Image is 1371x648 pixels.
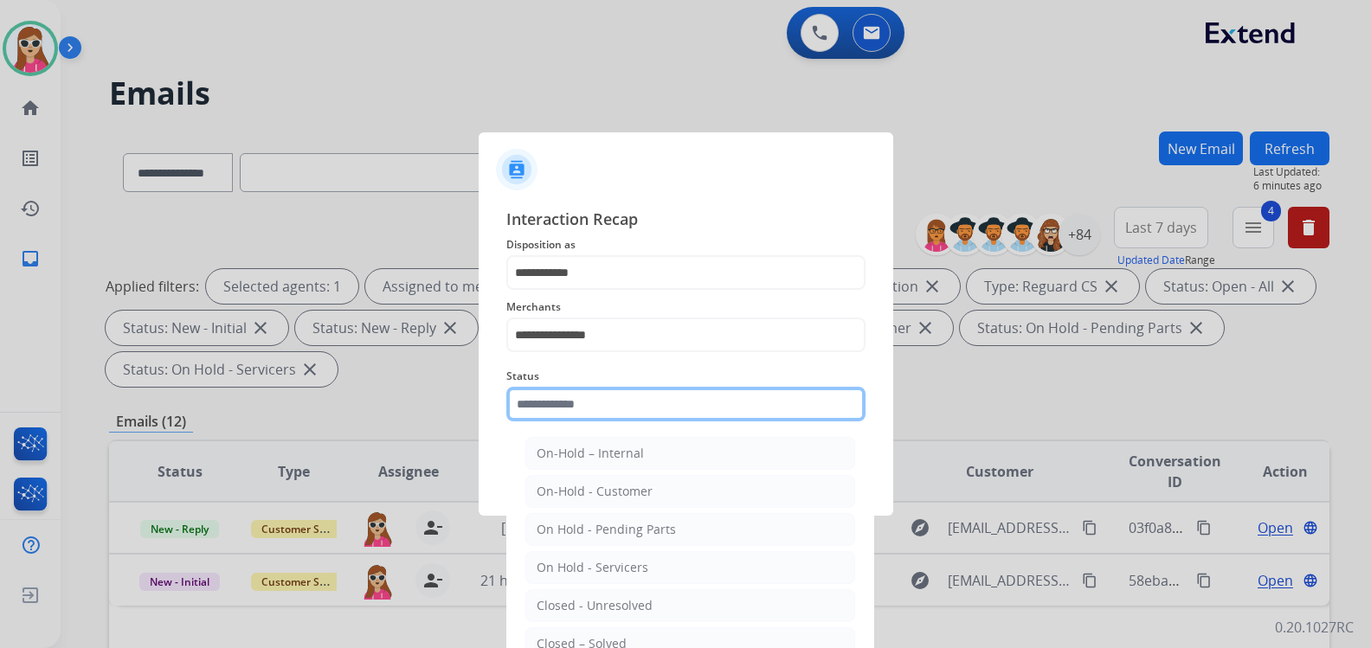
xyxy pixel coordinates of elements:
div: On-Hold - Customer [537,483,653,500]
span: Interaction Recap [506,207,866,234]
p: 0.20.1027RC [1275,617,1354,638]
span: Status [506,366,866,387]
div: On Hold - Servicers [537,559,648,576]
div: Closed - Unresolved [537,597,653,614]
img: contactIcon [496,149,537,190]
div: On-Hold – Internal [537,445,644,462]
span: Merchants [506,297,866,318]
span: Disposition as [506,234,866,255]
div: On Hold - Pending Parts [537,521,676,538]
